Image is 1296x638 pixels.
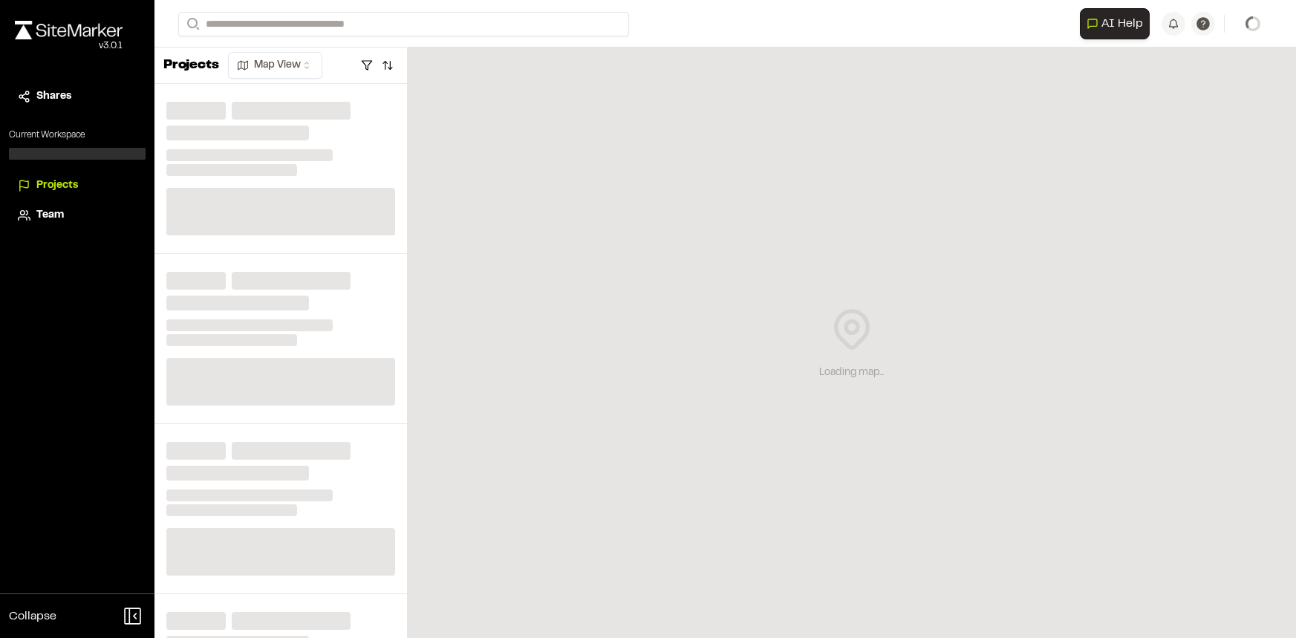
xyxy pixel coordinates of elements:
[18,207,137,224] a: Team
[1080,8,1150,39] button: Open AI Assistant
[15,39,123,53] div: Oh geez...please don't...
[1080,8,1156,39] div: Open AI Assistant
[18,178,137,194] a: Projects
[15,21,123,39] img: rebrand.png
[36,88,71,105] span: Shares
[36,207,64,224] span: Team
[178,12,205,36] button: Search
[819,365,884,381] div: Loading map...
[36,178,78,194] span: Projects
[18,88,137,105] a: Shares
[9,608,56,625] span: Collapse
[1101,15,1143,33] span: AI Help
[9,128,146,142] p: Current Workspace
[163,56,219,76] p: Projects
